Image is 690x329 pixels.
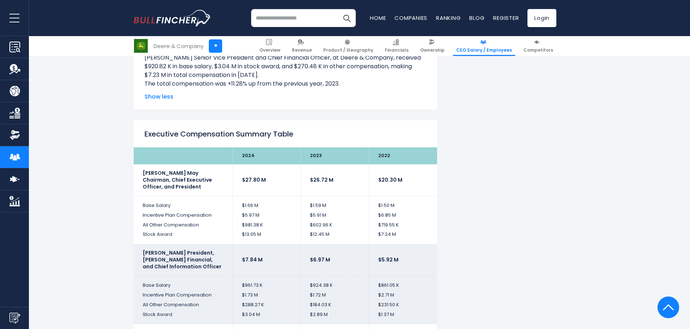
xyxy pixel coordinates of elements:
[369,310,437,324] td: $1.37 M
[233,211,301,220] td: $5.97 M
[143,169,212,190] b: [PERSON_NAME] May Chairman, Chief Executive Officer, and President
[301,300,369,310] td: $184.03 K
[417,36,448,56] a: Ownership
[436,14,461,22] a: Ranking
[145,129,426,139] h2: Executive Compensation Summary Table
[292,47,312,53] span: Revenue
[233,300,301,310] td: $288.27 K
[369,230,437,244] td: $7.24 M
[394,14,427,22] a: Companies
[320,36,376,56] a: Product / Geography
[369,147,437,164] th: 2022
[233,290,301,300] td: $1.73 M
[378,256,398,263] b: $5.92 M
[259,47,280,53] span: Overview
[456,47,512,53] span: CEO Salary / Employees
[233,196,301,210] td: $1.66 M
[453,36,515,56] a: CEO Salary / Employees
[323,47,373,53] span: Product / Geography
[369,220,437,230] td: $719.55 K
[310,176,333,183] b: $26.72 M
[134,290,233,300] td: Incentive Plan Compensation
[301,230,369,244] td: $12.45 M
[233,310,301,324] td: $3.04 M
[301,276,369,290] td: $924.38 K
[134,196,233,210] td: Base Salary
[469,14,484,22] a: Blog
[134,276,233,290] td: Base Salary
[134,230,233,244] td: Stock Award
[369,290,437,300] td: $2.71 M
[523,47,553,53] span: Competitors
[134,10,211,26] a: Go to homepage
[301,211,369,220] td: $5.91 M
[301,220,369,230] td: $602.96 K
[378,176,402,183] b: $20.30 M
[301,290,369,300] td: $1.72 M
[310,256,330,263] b: $6.97 M
[134,310,233,324] td: Stock Award
[301,147,369,164] th: 2023
[520,36,556,56] a: Competitors
[233,276,301,290] td: $961.73 K
[370,14,386,22] a: Home
[143,249,221,270] b: [PERSON_NAME] President, [PERSON_NAME] Financial, and Chief Information Officer
[301,310,369,324] td: $2.89 M
[209,39,222,53] a: +
[338,9,356,27] button: Search
[134,300,233,310] td: All Other Compensation
[242,176,266,183] b: $27.80 M
[242,256,263,263] b: $7.84 M
[145,79,426,88] p: The total compensation was +11.28% up from the previous year, 2023.
[289,36,315,56] a: Revenue
[527,9,556,27] a: Login
[154,42,203,50] div: Deere & Company
[145,53,426,79] p: [PERSON_NAME] Senior Vice President and Chief Financial Officer, at Deere & Company, received $92...
[256,36,284,56] a: Overview
[493,14,519,22] a: Register
[134,10,211,26] img: bullfincher logo
[369,300,437,310] td: $231.50 K
[145,92,426,101] span: Show less
[369,211,437,220] td: $6.85 M
[233,220,301,230] td: $981.38 K
[369,276,437,290] td: $861.05 K
[233,230,301,244] td: $13.05 M
[9,130,20,140] img: Ownership
[301,196,369,210] td: $1.59 M
[369,196,437,210] td: $1.50 M
[385,47,409,53] span: Financials
[134,220,233,230] td: All Other Compensation
[233,147,301,164] th: 2024
[381,36,412,56] a: Financials
[420,47,445,53] span: Ownership
[134,39,148,53] img: DE logo
[134,211,233,220] td: Incentive Plan Compensation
